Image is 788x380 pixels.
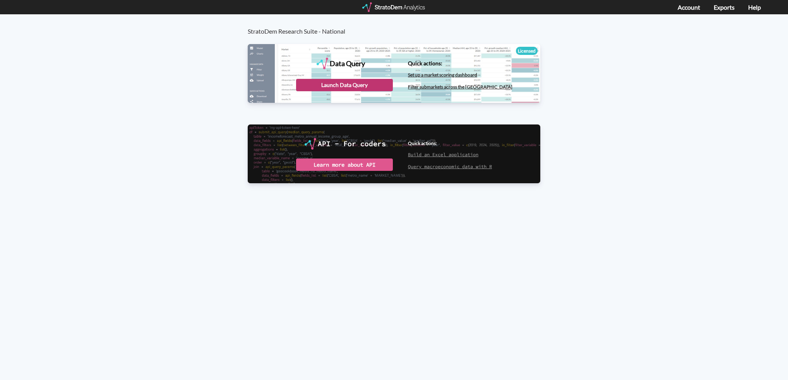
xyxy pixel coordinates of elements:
a: Exports [714,3,735,11]
h4: Quick actions: [408,141,492,146]
a: Query macroeconomic data with R [408,164,492,169]
div: API - For coders [318,138,386,150]
h4: Quick actions: [408,60,512,66]
a: Help [748,3,761,11]
div: Data Query [330,58,365,69]
div: Learn more about API [296,158,393,171]
div: Launch Data Query [296,79,393,91]
a: Filter submarkets across the [GEOGRAPHIC_DATA] [408,84,512,90]
h3: StratoDem Research Suite - National [248,14,548,35]
a: Set up a market scoring dashboard [408,72,477,78]
a: Build an Excel application [408,152,478,157]
a: Account [678,3,700,11]
div: Licensed [516,47,538,55]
